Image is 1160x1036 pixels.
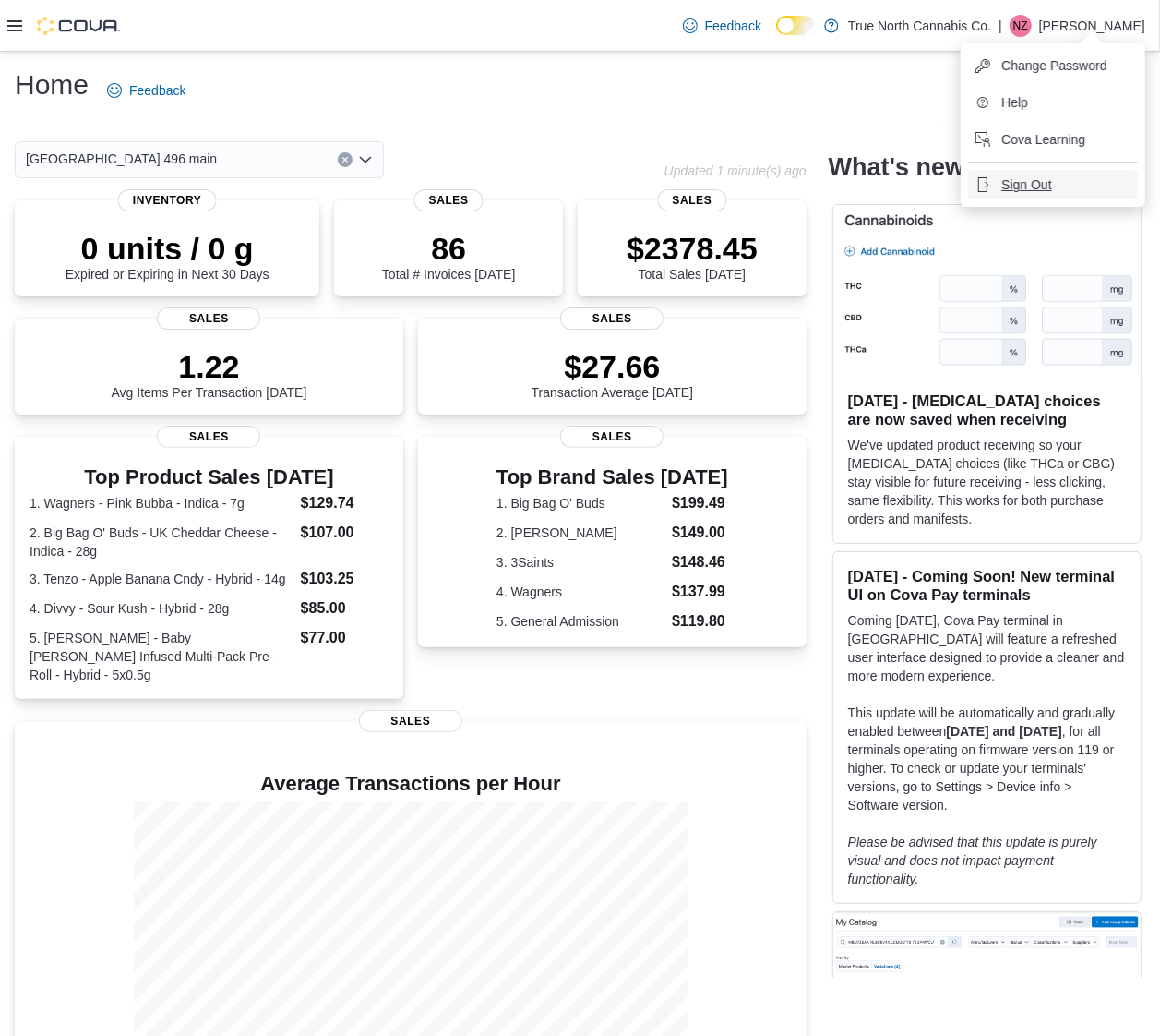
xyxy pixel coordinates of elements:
h2: What's new [829,152,964,182]
p: 1.22 [112,348,307,385]
dd: $199.49 [672,492,728,514]
p: $2378.45 [627,230,758,267]
p: | [999,15,1002,37]
p: Updated 1 minute(s) ago [664,163,807,178]
dt: 5. [PERSON_NAME] - Baby [PERSON_NAME] Infused Multi-Pack Pre-Roll - Hybrid - 5x0.5g [30,629,293,684]
span: Dark Mode [776,35,777,36]
dt: 1. Big Bag O' Buds [496,494,664,512]
em: Please be advised that this update is purely visual and does not impact payment functionality. [848,835,1097,886]
dd: $77.00 [301,627,389,649]
button: Cova Learning [968,125,1138,154]
button: Change Password [968,51,1138,80]
dd: $129.74 [301,492,389,514]
p: This update will be automatically and gradually enabled between , for all terminals operating on ... [848,704,1126,814]
dt: 3. 3Saints [496,553,664,572]
dd: $119.80 [672,610,728,632]
span: Sales [157,426,260,448]
span: Sales [359,710,462,732]
dd: $107.00 [301,522,389,544]
button: Sign Out [968,170,1138,199]
span: Feedback [705,17,761,35]
span: Sales [560,426,664,448]
dt: 4. Divvy - Sour Kush - Hybrid - 28g [30,599,293,618]
div: Nate Zidner [1010,15,1032,37]
dt: 1. Wagners - Pink Bubba - Indica - 7g [30,494,293,512]
p: 0 units / 0 g [66,230,269,267]
dt: 2. [PERSON_NAME] [496,524,664,542]
p: $27.66 [532,348,694,385]
span: Cova Learning [1001,130,1085,149]
input: Dark Mode [776,16,815,35]
span: Sales [658,189,727,211]
dd: $137.99 [672,581,728,603]
dt: 3. Tenzo - Apple Banana Cndy - Hybrid - 14g [30,570,293,588]
h3: Top Product Sales [DATE] [30,466,389,488]
span: Change Password [1001,56,1106,75]
h4: Average Transactions per Hour [30,773,792,795]
span: Inventory [118,189,217,211]
button: Open list of options [358,152,373,167]
dd: $148.46 [672,551,728,573]
button: Clear input [338,152,353,167]
span: Sales [157,307,260,330]
div: Total Sales [DATE] [627,230,758,282]
h1: Home [15,66,89,103]
dd: $103.25 [301,568,389,590]
span: [GEOGRAPHIC_DATA] 496 main [26,148,217,170]
dd: $149.00 [672,522,728,544]
h3: Top Brand Sales [DATE] [496,466,728,488]
strong: [DATE] and [DATE] [947,724,1062,739]
p: [PERSON_NAME] [1039,15,1145,37]
span: Help [1001,93,1028,112]
dt: 2. Big Bag O' Buds - UK Cheddar Cheese - Indica - 28g [30,524,293,560]
p: Coming [DATE], Cova Pay terminal in [GEOGRAPHIC_DATA] will feature a refreshed user interface des... [848,611,1126,685]
dd: $85.00 [301,597,389,620]
span: Sales [414,189,484,211]
div: Expired or Expiring in Next 30 Days [66,230,269,282]
span: Feedback [129,81,185,100]
a: Feedback [676,7,769,44]
img: Cova [37,17,120,35]
div: Total # Invoices [DATE] [382,230,515,282]
dt: 4. Wagners [496,583,664,601]
p: We've updated product receiving so your [MEDICAL_DATA] choices (like THCa or CBG) stay visible fo... [848,436,1126,528]
dt: 5. General Admission [496,612,664,631]
span: NZ [1013,15,1028,37]
h3: [DATE] - [MEDICAL_DATA] choices are now saved when receiving [848,392,1126,428]
div: Transaction Average [DATE] [532,348,694,400]
p: 86 [382,230,515,267]
a: Feedback [100,72,193,109]
div: Avg Items Per Transaction [DATE] [112,348,307,400]
p: True North Cannabis Co. [848,15,991,37]
span: Sales [560,307,664,330]
span: Sign Out [1001,175,1051,194]
h3: [DATE] - Coming Soon! New terminal UI on Cova Pay terminals [848,567,1126,604]
button: Help [968,88,1138,117]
